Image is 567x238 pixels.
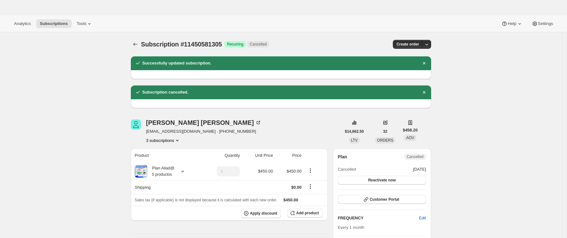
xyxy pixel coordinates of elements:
[420,59,429,68] button: Descartar notificación
[131,40,140,49] button: Subscriptions
[142,89,188,95] h2: Subscription cancelled.
[201,149,242,162] th: Quantity
[250,211,277,216] span: Apply discount
[345,129,364,134] span: $14,662.50
[147,165,174,178] div: Plan Aliad@
[131,149,201,162] th: Product
[338,225,364,230] span: Every 1 month
[419,215,426,221] span: Edit
[341,127,368,136] button: $14,662.50
[131,119,141,130] span: María Fernanda
[370,197,399,202] span: Customer Portal
[242,149,275,162] th: Unit Price
[135,165,147,178] img: product img
[241,209,281,218] button: Apply discount
[76,21,86,26] span: Tools
[497,19,526,28] button: Help
[406,136,414,140] span: AOV
[383,129,387,134] span: 32
[296,211,319,216] span: Add product
[283,198,298,202] span: $450.00
[368,178,396,183] span: Reactivate now
[287,209,322,217] button: Add product
[393,40,423,49] button: Create order
[403,127,418,133] span: $458.20
[305,167,315,174] button: Product actions
[275,149,303,162] th: Price
[10,19,34,28] button: Analytics
[338,215,419,221] h2: FREQUENCY
[305,183,315,190] button: Shipping actions
[14,21,31,26] span: Analytics
[508,21,516,26] span: Help
[546,210,561,225] iframe: Intercom live chat
[152,172,172,177] small: 5 productos
[135,198,277,202] span: Sales tax (if applicable) is not displayed because it is calculated with each new order.
[291,185,302,190] span: $0.00
[36,19,71,28] button: Subscriptions
[420,88,429,97] button: Descartar notificación
[407,154,424,159] span: Cancelled
[528,19,557,28] button: Settings
[250,42,266,47] span: Cancelled
[258,169,273,174] span: $450.00
[379,127,391,136] button: 32
[146,128,261,135] span: [EMAIL_ADDRESS][DOMAIN_NAME] · [PHONE_NUMBER]
[338,154,347,160] h2: Plan
[338,176,426,185] button: Reactivate now
[227,42,243,47] span: Recurring
[351,138,357,143] span: LTV
[40,21,68,26] span: Subscriptions
[73,19,96,28] button: Tools
[538,21,553,26] span: Settings
[377,138,393,143] span: ORDERS
[146,119,261,126] div: [PERSON_NAME] [PERSON_NAME]
[287,169,302,174] span: $450.00
[142,60,211,66] h2: Successfully updated subscription.
[141,41,222,48] span: Subscription #11450581305
[413,166,426,173] span: [DATE]
[338,166,356,173] span: Cancelled
[397,42,419,47] span: Create order
[338,195,426,204] button: Customer Portal
[131,180,201,194] th: Shipping
[415,213,430,223] button: Edit
[146,137,180,143] button: Product actions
